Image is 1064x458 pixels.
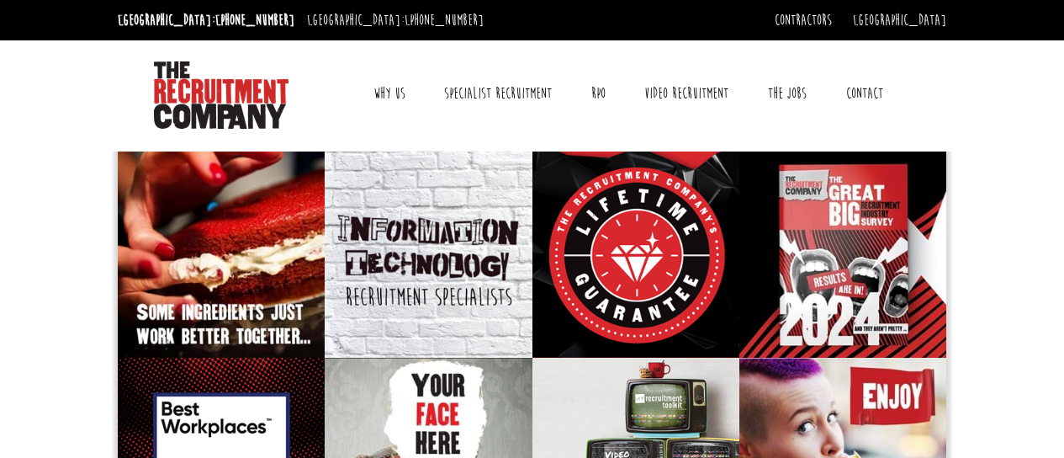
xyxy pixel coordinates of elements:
[303,7,488,34] li: [GEOGRAPHIC_DATA]:
[405,11,484,29] a: [PHONE_NUMBER]
[632,72,741,114] a: Video Recruitment
[853,11,946,29] a: [GEOGRAPHIC_DATA]
[431,72,564,114] a: Specialist Recruitment
[154,61,288,129] img: The Recruitment Company
[834,72,896,114] a: Contact
[361,72,418,114] a: Why Us
[755,72,819,114] a: The Jobs
[775,11,832,29] a: Contractors
[114,7,299,34] li: [GEOGRAPHIC_DATA]:
[215,11,294,29] a: [PHONE_NUMBER]
[579,72,618,114] a: RPO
